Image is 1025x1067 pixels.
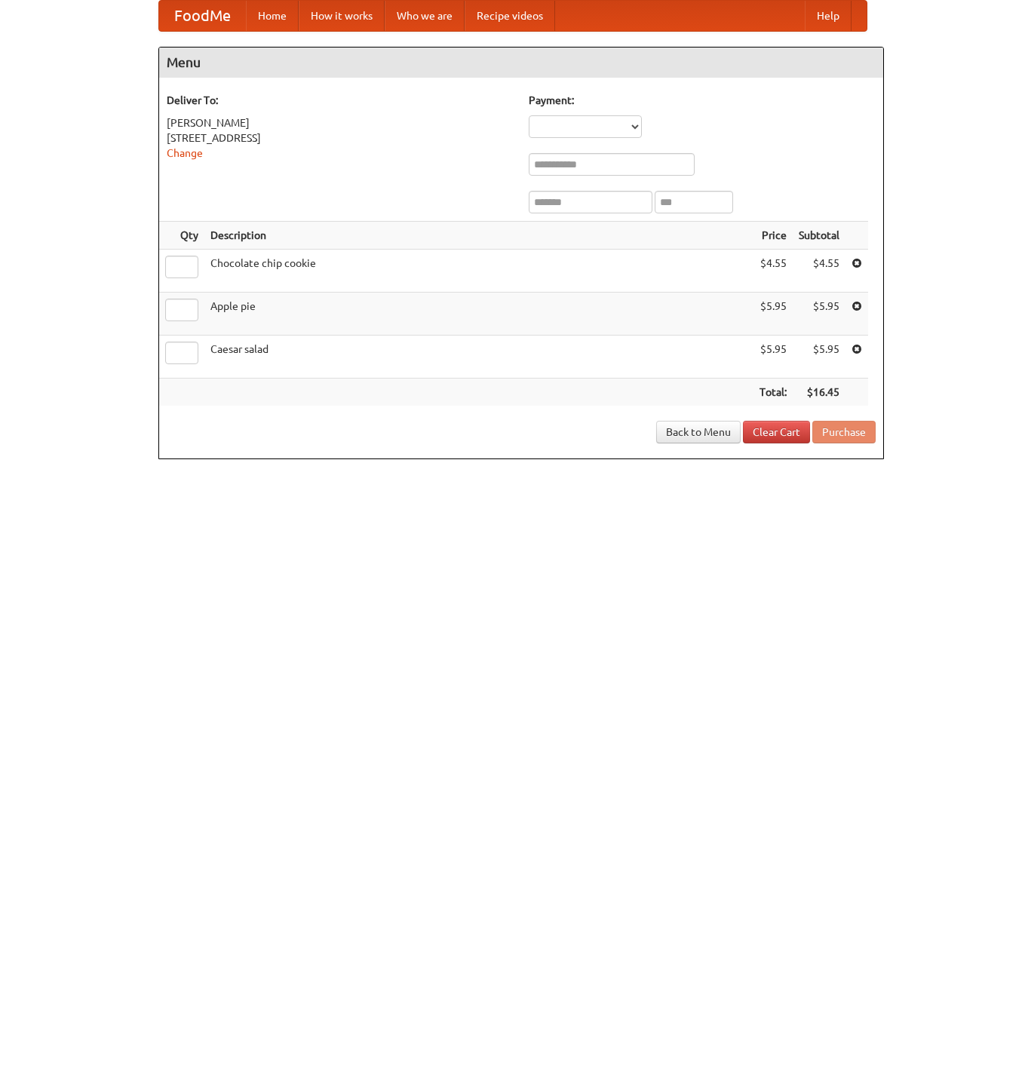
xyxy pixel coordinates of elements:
[385,1,465,31] a: Who we are
[753,250,793,293] td: $4.55
[793,222,845,250] th: Subtotal
[529,93,876,108] h5: Payment:
[753,379,793,406] th: Total:
[743,421,810,443] a: Clear Cart
[753,293,793,336] td: $5.95
[812,421,876,443] button: Purchase
[793,250,845,293] td: $4.55
[204,293,753,336] td: Apple pie
[805,1,852,31] a: Help
[167,115,514,130] div: [PERSON_NAME]
[167,130,514,146] div: [STREET_ADDRESS]
[656,421,741,443] a: Back to Menu
[159,222,204,250] th: Qty
[246,1,299,31] a: Home
[465,1,555,31] a: Recipe videos
[167,147,203,159] a: Change
[204,336,753,379] td: Caesar salad
[204,250,753,293] td: Chocolate chip cookie
[159,1,246,31] a: FoodMe
[167,93,514,108] h5: Deliver To:
[793,293,845,336] td: $5.95
[793,336,845,379] td: $5.95
[793,379,845,406] th: $16.45
[753,222,793,250] th: Price
[159,48,883,78] h4: Menu
[204,222,753,250] th: Description
[753,336,793,379] td: $5.95
[299,1,385,31] a: How it works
